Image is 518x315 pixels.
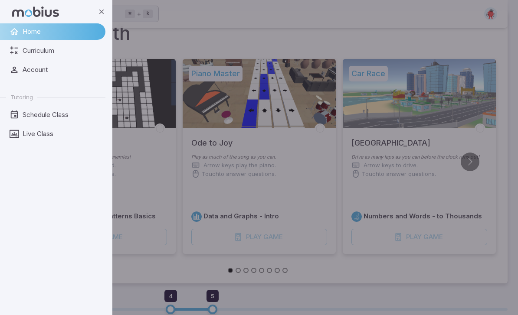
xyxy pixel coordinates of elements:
[10,93,33,101] span: Tutoring
[23,46,99,55] span: Curriculum
[23,27,99,36] span: Home
[23,129,99,139] span: Live Class
[23,110,99,120] span: Schedule Class
[23,65,99,75] span: Account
